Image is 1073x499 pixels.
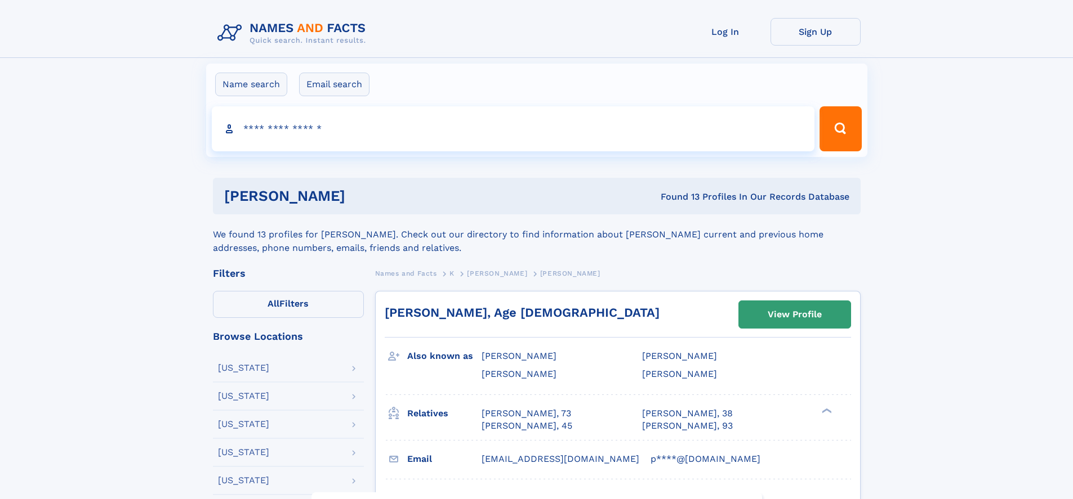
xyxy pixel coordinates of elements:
[218,476,269,485] div: [US_STATE]
[407,404,482,423] h3: Relatives
[407,347,482,366] h3: Also known as
[449,266,455,280] a: K
[503,191,849,203] div: Found 13 Profiles In Our Records Database
[482,350,556,361] span: [PERSON_NAME]
[540,269,600,277] span: [PERSON_NAME]
[215,73,287,96] label: Name search
[449,269,455,277] span: K
[213,291,364,318] label: Filters
[218,392,269,401] div: [US_STATE]
[213,18,375,48] img: Logo Names and Facts
[224,189,503,203] h1: [PERSON_NAME]
[771,18,861,46] a: Sign Up
[819,407,832,414] div: ❯
[268,298,279,309] span: All
[385,305,660,320] a: [PERSON_NAME], Age [DEMOGRAPHIC_DATA]
[467,269,527,277] span: [PERSON_NAME]
[768,302,822,327] div: View Profile
[213,214,861,255] div: We found 13 profiles for [PERSON_NAME]. Check out our directory to find information about [PERSON...
[467,266,527,280] a: [PERSON_NAME]
[642,420,733,432] a: [PERSON_NAME], 93
[213,331,364,341] div: Browse Locations
[642,368,717,379] span: [PERSON_NAME]
[820,106,861,151] button: Search Button
[642,350,717,361] span: [PERSON_NAME]
[680,18,771,46] a: Log In
[218,420,269,429] div: [US_STATE]
[482,453,639,464] span: [EMAIL_ADDRESS][DOMAIN_NAME]
[407,449,482,469] h3: Email
[299,73,369,96] label: Email search
[482,368,556,379] span: [PERSON_NAME]
[213,268,364,278] div: Filters
[212,106,815,151] input: search input
[482,407,571,420] a: [PERSON_NAME], 73
[218,363,269,372] div: [US_STATE]
[642,407,733,420] a: [PERSON_NAME], 38
[739,301,851,328] a: View Profile
[218,448,269,457] div: [US_STATE]
[482,420,572,432] a: [PERSON_NAME], 45
[375,266,437,280] a: Names and Facts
